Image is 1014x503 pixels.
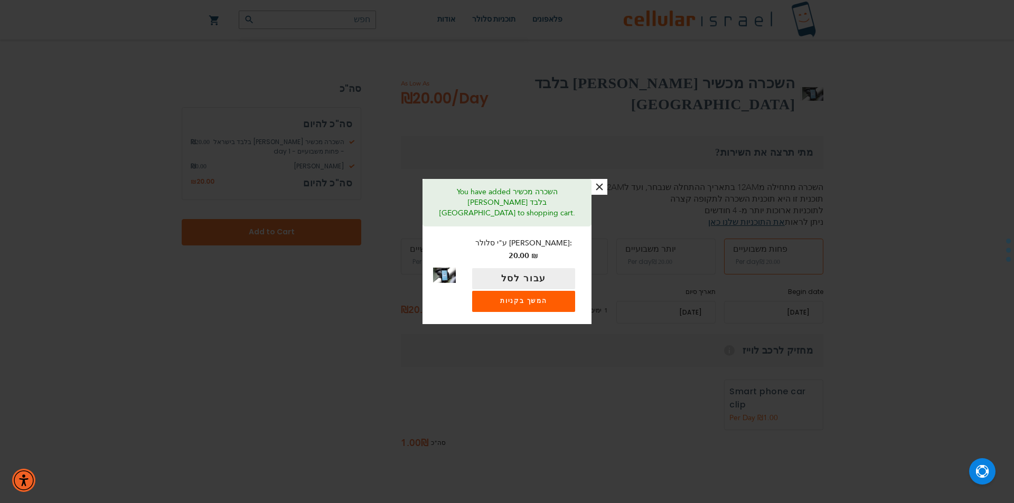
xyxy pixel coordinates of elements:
[12,469,35,492] div: תפריט נגישות
[472,291,575,312] a: המשך בקניות
[430,187,584,219] p: You have added השכרה מכשיר [PERSON_NAME] בלבד [GEOGRAPHIC_DATA] to shopping cart.
[466,237,581,263] p: ע"י סלולר [PERSON_NAME]:
[509,250,538,263] span: ‏20.00 ₪
[591,179,607,195] button: ×
[472,268,575,289] button: עבור לסל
